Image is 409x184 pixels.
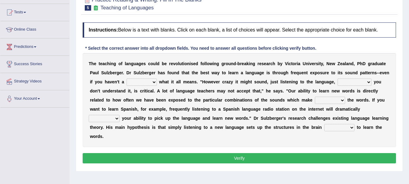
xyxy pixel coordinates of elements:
b: e [187,79,189,84]
b: r [314,61,316,66]
b: t [382,61,384,66]
b: r [121,70,123,75]
b: u [100,79,103,84]
b: D [362,61,365,66]
b: g [114,61,116,66]
b: e [384,70,387,75]
b: h [360,61,363,66]
b: a [160,70,163,75]
b: i [266,70,268,75]
b: t [306,70,308,75]
b: a [266,61,269,66]
b: a [232,70,234,75]
b: r [169,61,171,66]
b: o [97,79,100,84]
b: u [322,70,325,75]
b: s [316,61,318,66]
b: n [174,70,177,75]
b: z [108,70,110,75]
b: l [204,61,206,66]
b: P [90,70,93,75]
b: o [226,61,228,66]
b: s [268,70,270,75]
b: z [229,79,231,84]
b: g [368,61,371,66]
b: q [296,70,299,75]
b: f [91,79,93,84]
b: h [274,70,276,75]
b: a [107,79,110,84]
b: u [171,70,174,75]
b: l [107,70,108,75]
b: v [213,79,216,84]
b: r [225,79,226,84]
b: e [229,70,232,75]
a: Strategy Videos [0,73,69,88]
b: n [262,79,265,84]
b: u [350,70,353,75]
b: s [345,70,347,75]
small: Exam occurring question [93,5,99,11]
b: g [252,61,255,66]
b: u [95,70,98,75]
b: e [294,70,296,75]
b: i [236,79,237,84]
b: u [179,61,182,66]
b: u [377,61,380,66]
b: n [306,61,308,66]
b: u [259,79,262,84]
b: l [206,61,207,66]
a: Predictions [0,38,69,54]
b: n [111,61,114,66]
b: y [95,79,97,84]
b: f [167,70,169,75]
b: n [192,79,194,84]
b: e [112,79,114,84]
b: m [183,79,187,84]
b: , [323,61,324,66]
button: Verify [83,153,396,163]
b: e [216,79,218,84]
b: u [153,61,156,66]
b: u [134,61,136,66]
b: n [114,79,117,84]
b: i [318,61,319,66]
h4: Below is a text with blanks. Click on each blank, a list of choices will appear. Select the appro... [83,22,396,38]
b: - [236,61,238,66]
b: n [187,61,190,66]
b: a [298,61,300,66]
b: d [264,79,267,84]
b: y [321,61,323,66]
b: h [107,61,110,66]
b: w [332,61,335,66]
b: " [200,79,202,84]
b: a [342,61,345,66]
b: i [297,61,298,66]
b: i [110,61,111,66]
b: t [331,70,333,75]
b: e [171,61,173,66]
b: r [240,61,242,66]
b: e [384,61,386,66]
b: y [280,61,282,66]
b: T [89,61,91,66]
b: e [196,70,198,75]
b: ' [117,79,118,84]
b: v [110,79,112,84]
b: a [93,70,95,75]
b: l [345,61,346,66]
b: , [267,79,268,84]
b: v [173,61,176,66]
b: e [113,70,115,75]
b: V [285,61,288,66]
b: o [317,70,320,75]
b: o [347,70,350,75]
b: t [222,70,223,75]
b: g [138,61,141,66]
a: Your Account [0,90,69,105]
b: d [176,70,179,75]
b: r [115,70,116,75]
b: f [121,61,123,66]
b: S [101,70,104,75]
b: r [370,70,372,75]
